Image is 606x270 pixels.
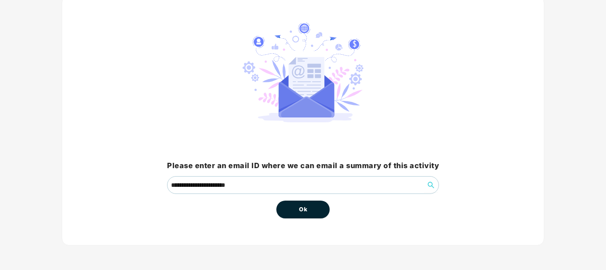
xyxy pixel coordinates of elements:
[424,178,438,192] button: search
[167,160,439,172] h3: Please enter an email ID where we can email a summary of this activity
[243,23,363,122] img: svg+xml;base64,PHN2ZyB4bWxucz0iaHR0cDovL3d3dy53My5vcmcvMjAwMC9zdmciIHdpZHRoPSIyNzIuMjI0IiBoZWlnaH...
[424,181,438,189] span: search
[276,201,330,218] button: Ok
[299,205,307,214] span: Ok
